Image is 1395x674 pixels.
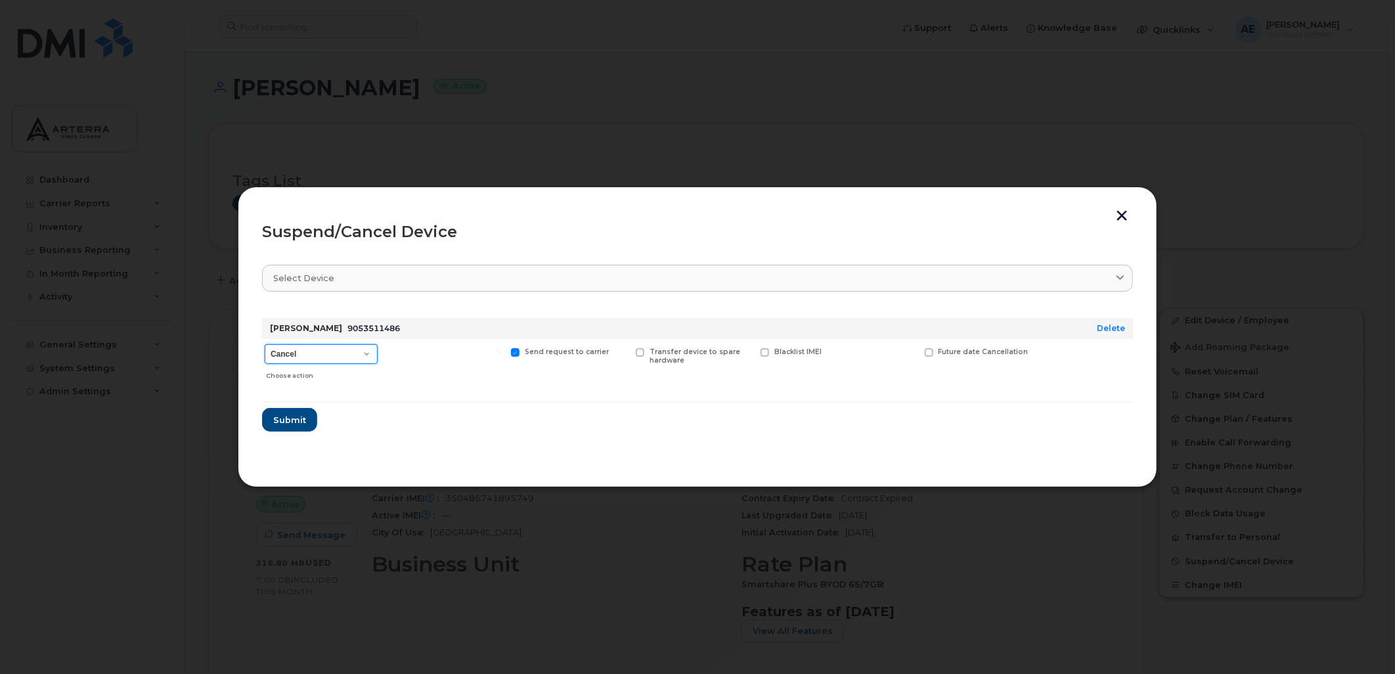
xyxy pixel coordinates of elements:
div: Suspend/Cancel Device [262,224,1133,240]
input: Transfer device to spare hardware [620,348,627,355]
a: Delete [1097,323,1125,333]
span: 9053511486 [347,323,400,333]
a: Select device [262,265,1133,292]
div: Choose action [266,365,378,381]
input: Future date Cancellation [909,348,916,355]
input: Send request to carrier [495,348,502,355]
span: Blacklist IMEI [774,348,822,356]
span: Future date Cancellation [939,348,1029,356]
span: Transfer device to spare hardware [650,348,740,365]
input: Blacklist IMEI [745,348,751,355]
span: Send request to carrier [525,348,609,356]
strong: [PERSON_NAME] [270,323,342,333]
span: Submit [273,414,306,426]
span: Select device [273,272,334,284]
button: Submit [262,408,317,432]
